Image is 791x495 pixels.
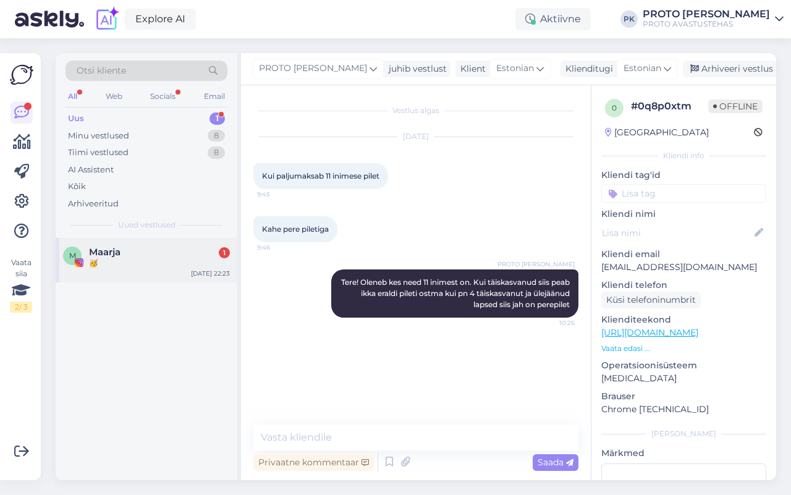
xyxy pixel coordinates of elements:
[708,99,763,113] span: Offline
[125,9,196,30] a: Explore AI
[259,62,367,75] span: PROTO [PERSON_NAME]
[601,313,766,326] p: Klienditeekond
[94,6,120,32] img: explore-ai
[219,247,230,258] div: 1
[624,62,661,75] span: Estonian
[253,131,578,142] div: [DATE]
[643,19,770,29] div: PROTO AVASTUSTEHAS
[209,112,225,125] div: 1
[601,261,766,274] p: [EMAIL_ADDRESS][DOMAIN_NAME]
[497,260,575,269] span: PROTO [PERSON_NAME]
[68,180,86,193] div: Kõik
[208,130,225,142] div: 8
[208,146,225,159] div: 8
[605,126,709,139] div: [GEOGRAPHIC_DATA]
[148,88,178,104] div: Socials
[643,9,784,29] a: PROTO [PERSON_NAME]PROTO AVASTUSTEHAS
[89,258,230,269] div: 🥳
[201,88,227,104] div: Email
[257,190,303,199] span: 9:45
[257,243,303,252] span: 9:46
[601,343,766,354] p: Vaata edasi ...
[601,428,766,439] div: [PERSON_NAME]
[341,277,572,309] span: Tere! Oleneb kes need 11 inimest on. Kui täiskasvanud siis peab ikka eraldi pileti ostma kui pn 4...
[601,248,766,261] p: Kliendi email
[601,292,701,308] div: Küsi telefoninumbrit
[620,11,638,28] div: PK
[66,88,80,104] div: All
[601,390,766,403] p: Brauser
[103,88,125,104] div: Web
[10,257,32,313] div: Vaata siia
[631,99,708,114] div: # 0q8p0xtm
[612,103,617,112] span: 0
[601,403,766,416] p: Chrome [TECHNICAL_ID]
[262,171,379,180] span: Kui paljumaksab 11 inimese pilet
[68,164,114,176] div: AI Assistent
[253,454,374,471] div: Privaatne kommentaar
[89,247,121,258] span: Maarja
[68,112,84,125] div: Uus
[601,372,766,385] p: [MEDICAL_DATA]
[384,62,447,75] div: juhib vestlust
[68,198,119,210] div: Arhiveeritud
[602,226,752,240] input: Lisa nimi
[601,327,698,338] a: [URL][DOMAIN_NAME]
[68,130,129,142] div: Minu vestlused
[601,279,766,292] p: Kliendi telefon
[455,62,486,75] div: Klient
[253,105,578,116] div: Vestlus algas
[538,457,573,468] span: Saada
[601,447,766,460] p: Märkmed
[69,251,76,260] span: M
[683,61,778,77] div: Arhiveeri vestlus
[601,359,766,372] p: Operatsioonisüsteem
[496,62,534,75] span: Estonian
[560,62,613,75] div: Klienditugi
[601,208,766,221] p: Kliendi nimi
[68,146,129,159] div: Tiimi vestlused
[262,224,329,234] span: Kahe pere piletiga
[601,169,766,182] p: Kliendi tag'id
[118,219,176,231] span: Uued vestlused
[528,318,575,328] span: 10:26
[601,184,766,203] input: Lisa tag
[77,64,126,77] span: Otsi kliente
[643,9,770,19] div: PROTO [PERSON_NAME]
[191,269,230,278] div: [DATE] 22:23
[10,63,33,87] img: Askly Logo
[515,8,591,30] div: Aktiivne
[10,302,32,313] div: 2 / 3
[601,150,766,161] div: Kliendi info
